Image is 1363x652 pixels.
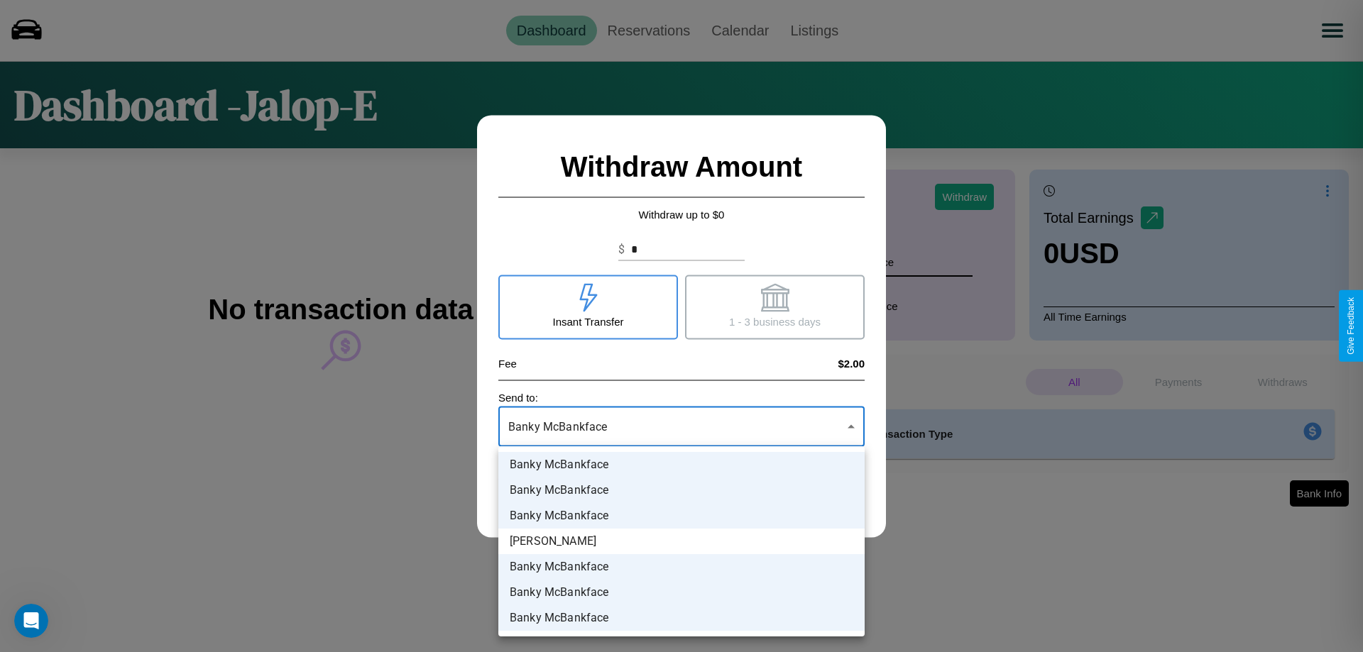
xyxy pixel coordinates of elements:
li: Banky McBankface [498,605,865,631]
li: Banky McBankface [498,580,865,605]
iframe: Intercom live chat [14,604,48,638]
li: Banky McBankface [498,554,865,580]
li: Banky McBankface [498,477,865,503]
li: Banky McBankface [498,503,865,529]
div: Give Feedback [1346,297,1356,355]
li: Banky McBankface [498,452,865,477]
li: [PERSON_NAME] [498,529,865,554]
